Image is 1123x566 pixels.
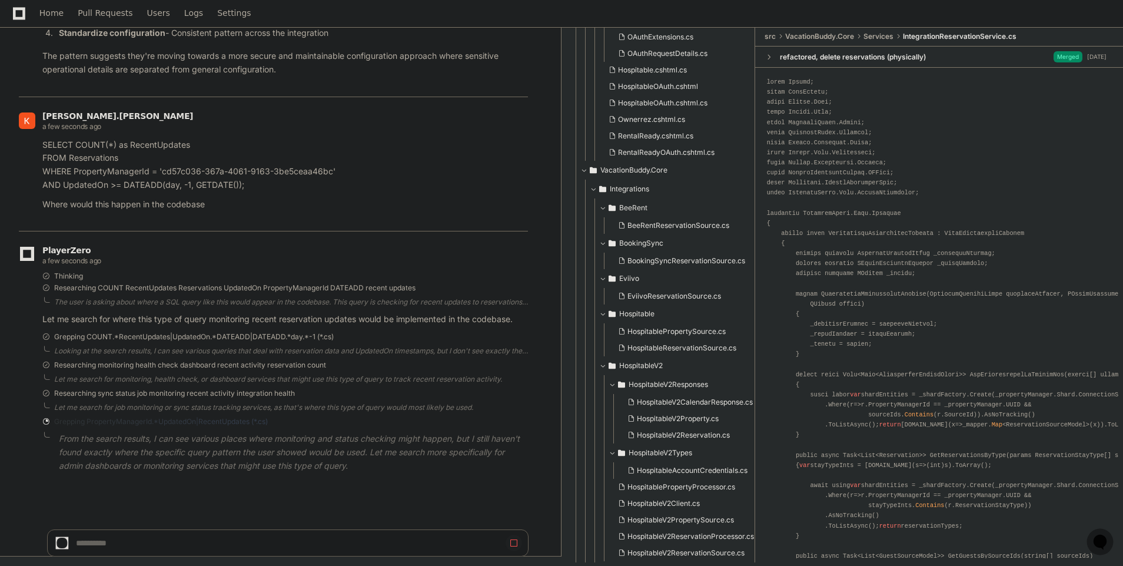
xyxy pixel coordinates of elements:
div: refactored, delete reservations (physically) [780,52,926,62]
span: Integrations [610,184,649,194]
span: Researching monitoring health check dashboard recent activity reservation count [54,360,326,370]
span: RentalReadyOAuth.cshtml.cs [618,148,715,157]
span: Eviivo [619,274,639,283]
div: Welcome [12,47,214,66]
div: Let me search for job monitoring or sync status tracking services, as that's where this type of q... [54,403,528,412]
span: a few seconds ago [42,122,101,131]
div: Start new chat [40,87,193,99]
iframe: Open customer support [1085,527,1117,559]
button: HospitableV2Client.cs [613,495,767,512]
span: HospitableOAuth.cshtml [618,82,698,91]
div: Let me search for monitoring, health check, or dashboard services that might use this type of que... [54,375,528,384]
span: OAuthRequestDetails.cs [627,49,707,58]
span: x [952,422,955,429]
svg: Directory [618,378,625,392]
button: Ownerrez.cshtml.cs [604,111,749,128]
button: OAuthRequestDetails.cs [613,45,749,62]
span: Home [39,9,64,16]
span: => [850,492,861,499]
button: Hospitable [599,304,774,323]
span: EviivoReservationSource.cs [627,292,721,301]
span: BeeRentReservationSource.cs [627,221,729,230]
button: HospitableV2Property.cs [623,411,767,427]
svg: Directory [618,446,625,460]
span: return [879,422,901,429]
span: HospitableAccountCredentials.cs [637,466,747,475]
span: VacationBuddy.Core [785,32,854,41]
span: Hospitable [619,309,654,319]
button: Eviivo [599,269,774,288]
span: Grepping PropertyManagerId.*UpdatedOn|RecentUpdates (*.cs) [54,417,268,426]
img: 1736555170064-99ba0984-63c1-480f-8ee9-699278ef63ed [12,87,33,108]
span: Map [992,422,1002,429]
span: var [799,462,810,469]
span: HospitableV2Property.cs [637,414,719,423]
span: HospitableV2 [619,361,663,370]
p: SELECT COUNT(*) as RecentUpdates FROM Reservations WHERE PropertyManagerId = 'cd57c036-367a-4061-... [42,138,528,192]
span: Merged [1054,51,1082,62]
p: Where would this happen in the codebase [42,198,528,211]
span: Hospitable.cshtml.cs [618,65,687,75]
button: HospitableV2Responses [609,375,774,394]
span: BookingSync [619,239,663,248]
span: Contains [905,411,933,418]
span: VacationBuddy.Core [600,166,667,175]
p: From the search results, I can see various places where monitoring and status checking might happ... [59,432,528,472]
span: HospitableOAuth.cshtml.cs [618,98,707,108]
a: Powered byPylon [83,123,142,132]
span: HospitablePropertySource.cs [627,327,726,336]
svg: Directory [599,182,606,196]
button: Integrations [590,180,765,198]
svg: Directory [609,236,616,250]
span: r [850,401,853,408]
span: var [850,391,860,398]
button: HospitablePropertySource.cs [613,323,767,340]
span: => [915,462,926,469]
button: HospitableV2Types [609,443,774,462]
span: Users [147,9,170,16]
button: HospitableReservationSource.cs [613,340,767,356]
span: Researching sync status job monitoring recent activity integration health [54,389,295,398]
span: HospitablePropertyProcessor.cs [627,482,735,492]
span: OAuthExtensions.cs [627,32,693,42]
span: BookingSyncReservationSource.cs [627,256,745,266]
div: Looking at the search results, I can see various queries that deal with reservation data and Upda... [54,346,528,356]
button: Hospitable.cshtml.cs [604,62,749,78]
span: RentalReady.cshtml.cs [618,131,693,141]
span: Pull Requests [78,9,132,16]
button: BeeRent [599,198,774,217]
span: HospitableV2Responses [629,380,708,389]
span: Thinking [54,272,83,281]
span: PlayerZero [42,247,91,254]
span: src [765,32,776,41]
svg: Directory [609,307,616,321]
button: HospitableOAuth.cshtml [604,78,749,95]
svg: Directory [609,359,616,373]
button: RentalReady.cshtml.cs [604,128,749,144]
strong: Standardize configuration [59,28,165,38]
button: HospitableOAuth.cshtml.cs [604,95,749,111]
span: HospitableV2Client.cs [627,499,700,508]
span: Logs [184,9,203,16]
span: Contains [915,502,944,509]
span: var [850,482,860,489]
span: [PERSON_NAME].[PERSON_NAME] [42,111,193,121]
span: Researching COUNT RecentUpdates Reservations UpdatedOn PropertyManagerId DATEADD recent updates [54,283,416,293]
button: OAuthExtensions.cs [613,29,749,45]
span: BeeRent [619,203,647,213]
span: => [952,422,963,429]
button: HospitablePropertyProcessor.cs [613,479,767,495]
span: a few seconds ago [42,256,101,265]
img: ACg8ocIbWnoeuFAZO6P8IhH7mAy02rMqzmXt2JPyLMfuqhGmNXlzFA=s96-c [19,112,35,129]
img: PlayerZero [12,12,35,35]
div: The user is asking about where a SQL query like this would appear in the codebase. This query is ... [54,297,528,307]
svg: Directory [609,272,616,286]
span: IntegrationReservationService.cs [903,32,1016,41]
button: BookingSync [599,234,774,253]
span: => [850,401,861,408]
span: Pylon [117,123,142,132]
span: Services [863,32,893,41]
span: HospitableV2CalendarResponse.cs [637,398,753,407]
span: Settings [217,9,251,16]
